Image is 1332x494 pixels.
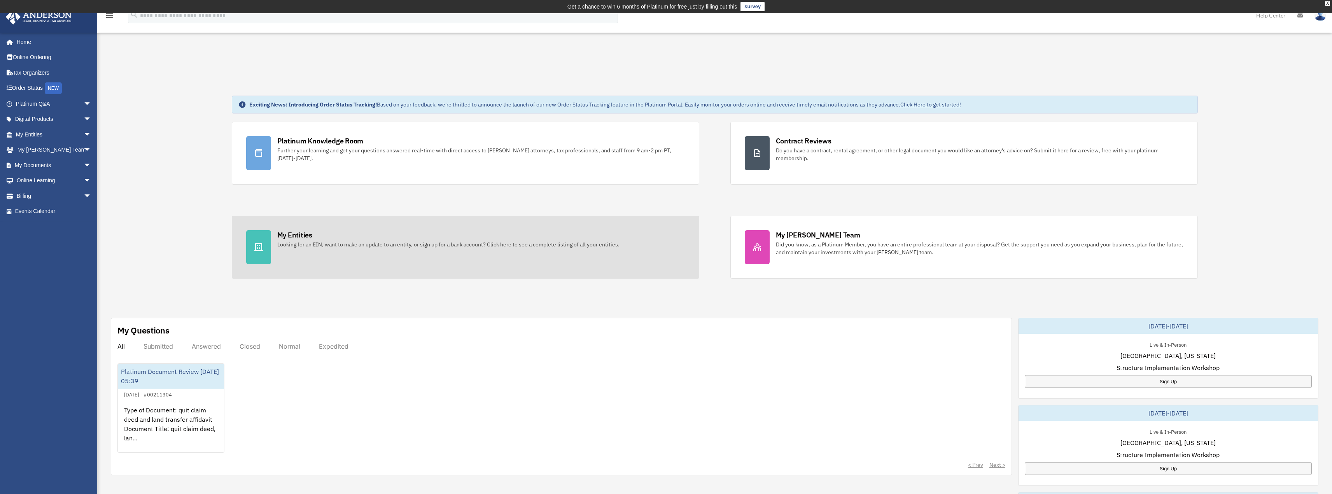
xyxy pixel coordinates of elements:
[567,2,737,11] div: Get a chance to win 6 months of Platinum for free just by filling out this
[740,2,765,11] a: survey
[279,342,300,350] div: Normal
[277,241,620,248] div: Looking for an EIN, want to make an update to an entity, or sign up for a bank account? Click her...
[84,127,99,143] span: arrow_drop_down
[84,112,99,127] span: arrow_drop_down
[1025,375,1312,388] a: Sign Up
[249,101,377,108] strong: Exciting News: Introducing Order Status Tracking!
[1025,462,1312,475] a: Sign Up
[5,80,103,96] a: Order StatusNEW
[730,122,1198,185] a: Contract Reviews Do you have a contract, rental agreement, or other legal document you would like...
[240,342,260,350] div: Closed
[232,122,699,185] a: Platinum Knowledge Room Further your learning and get your questions answered real-time with dire...
[84,96,99,112] span: arrow_drop_down
[117,342,125,350] div: All
[1143,340,1193,348] div: Live & In-Person
[232,216,699,279] a: My Entities Looking for an EIN, want to make an update to an entity, or sign up for a bank accoun...
[1019,405,1318,421] div: [DATE]-[DATE]
[277,136,364,146] div: Platinum Knowledge Room
[4,9,74,24] img: Anderson Advisors Platinum Portal
[900,101,961,108] a: Click Here to get started!
[5,112,103,127] a: Digital Productsarrow_drop_down
[1143,427,1193,435] div: Live & In-Person
[5,204,103,219] a: Events Calendar
[5,157,103,173] a: My Documentsarrow_drop_down
[1120,351,1216,360] span: [GEOGRAPHIC_DATA], [US_STATE]
[5,65,103,80] a: Tax Organizers
[1117,450,1220,459] span: Structure Implementation Workshop
[249,101,961,108] div: Based on your feedback, we're thrilled to announce the launch of our new Order Status Tracking fe...
[730,216,1198,279] a: My [PERSON_NAME] Team Did you know, as a Platinum Member, you have an entire professional team at...
[5,188,103,204] a: Billingarrow_drop_down
[45,82,62,94] div: NEW
[1120,438,1216,447] span: [GEOGRAPHIC_DATA], [US_STATE]
[130,10,138,19] i: search
[277,147,685,162] div: Further your learning and get your questions answered real-time with direct access to [PERSON_NAM...
[5,34,99,50] a: Home
[84,188,99,204] span: arrow_drop_down
[118,364,224,389] div: Platinum Document Review [DATE] 05:39
[776,230,860,240] div: My [PERSON_NAME] Team
[118,399,224,460] div: Type of Document: quit claim deed and land transfer affidavit Document Title: quit claim deed, la...
[144,342,173,350] div: Submitted
[5,50,103,65] a: Online Ordering
[84,142,99,158] span: arrow_drop_down
[1314,10,1326,21] img: User Pic
[1117,363,1220,372] span: Structure Implementation Workshop
[84,157,99,173] span: arrow_drop_down
[776,241,1183,256] div: Did you know, as a Platinum Member, you have an entire professional team at your disposal? Get th...
[105,11,114,20] i: menu
[776,147,1183,162] div: Do you have a contract, rental agreement, or other legal document you would like an attorney's ad...
[1325,1,1330,6] div: close
[84,173,99,189] span: arrow_drop_down
[117,363,224,453] a: Platinum Document Review [DATE] 05:39[DATE] - #00211304Type of Document: quit claim deed and land...
[105,14,114,20] a: menu
[117,325,170,336] div: My Questions
[776,136,831,146] div: Contract Reviews
[277,230,312,240] div: My Entities
[5,127,103,142] a: My Entitiesarrow_drop_down
[118,390,178,398] div: [DATE] - #00211304
[1019,318,1318,334] div: [DATE]-[DATE]
[5,142,103,158] a: My [PERSON_NAME] Teamarrow_drop_down
[319,342,348,350] div: Expedited
[192,342,221,350] div: Answered
[5,173,103,189] a: Online Learningarrow_drop_down
[5,96,103,112] a: Platinum Q&Aarrow_drop_down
